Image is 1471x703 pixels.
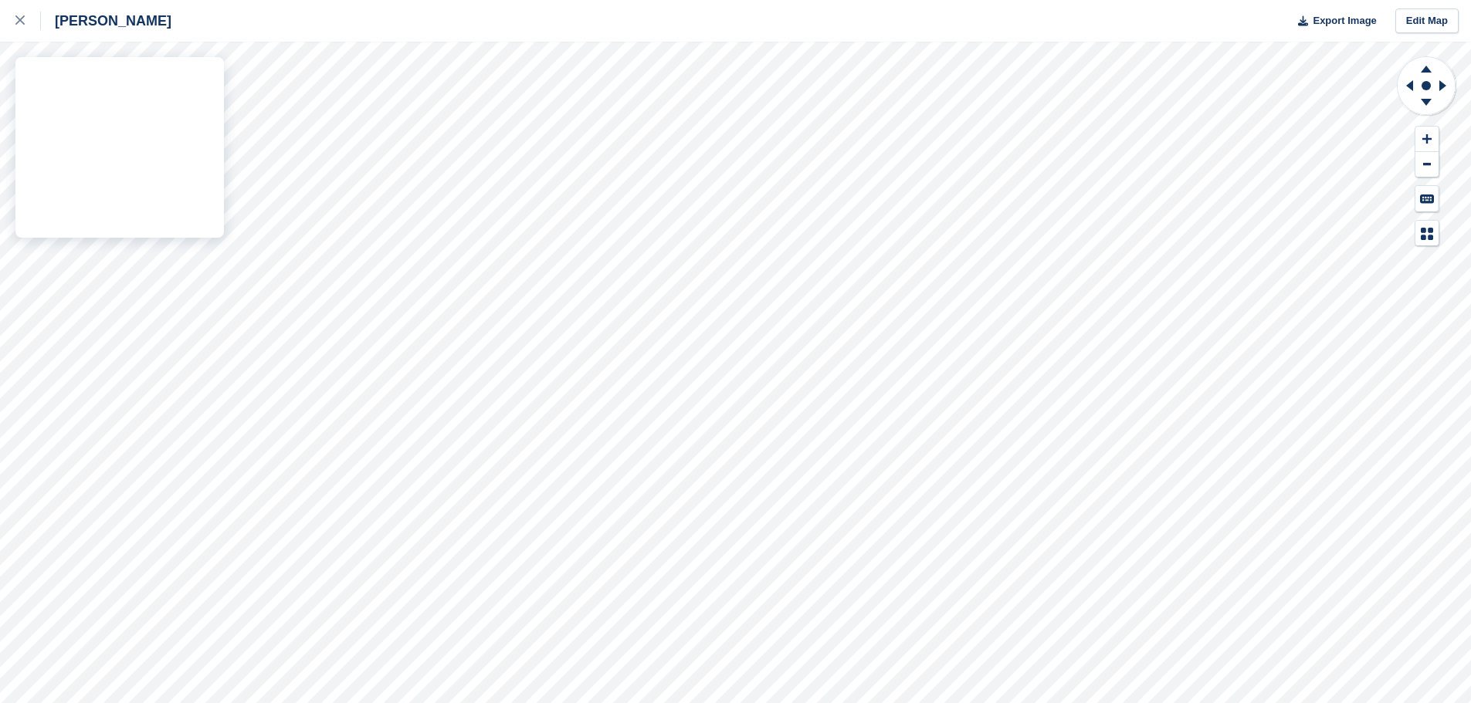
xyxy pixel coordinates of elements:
button: Map Legend [1415,221,1439,246]
button: Zoom In [1415,127,1439,152]
a: Edit Map [1395,8,1459,34]
button: Zoom Out [1415,152,1439,177]
button: Keyboard Shortcuts [1415,186,1439,211]
button: Export Image [1289,8,1377,34]
div: [PERSON_NAME] [41,12,171,30]
span: Export Image [1313,13,1376,29]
